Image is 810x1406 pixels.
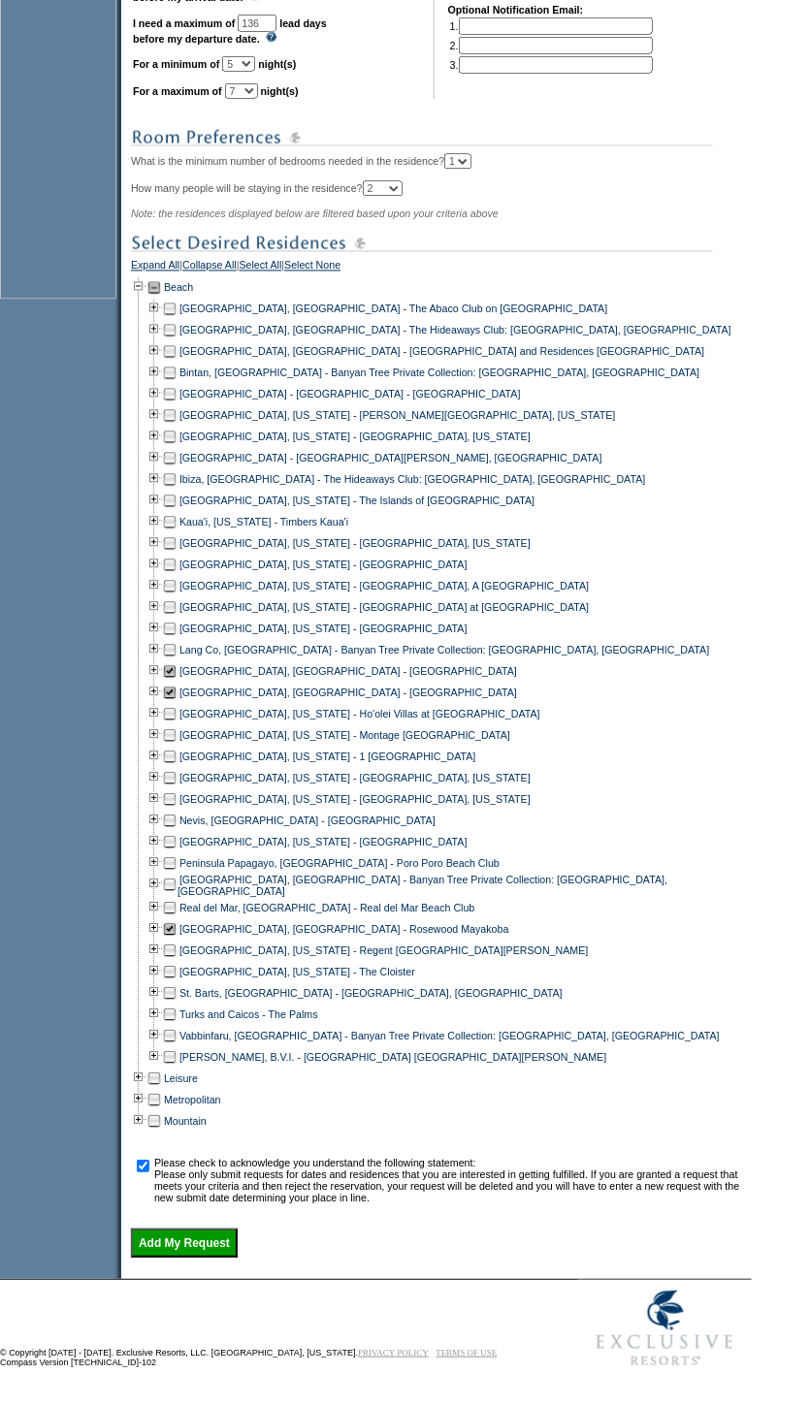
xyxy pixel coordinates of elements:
[240,260,282,277] a: Select All
[164,1116,207,1128] a: Mountain
[179,517,348,528] a: Kaua'i, [US_STATE] - Timbers Kaua'i
[179,325,731,336] a: [GEOGRAPHIC_DATA], [GEOGRAPHIC_DATA] - The Hideaways Club: [GEOGRAPHIC_DATA], [GEOGRAPHIC_DATA]
[179,967,415,978] a: [GEOGRAPHIC_DATA], [US_STATE] - The Cloister
[179,773,531,784] a: [GEOGRAPHIC_DATA], [US_STATE] - [GEOGRAPHIC_DATA], [US_STATE]
[179,815,436,827] a: Nevis, [GEOGRAPHIC_DATA] - [GEOGRAPHIC_DATA]
[450,37,653,54] td: 2.
[179,751,476,763] a: [GEOGRAPHIC_DATA], [US_STATE] - 1 [GEOGRAPHIC_DATA]
[179,367,700,379] a: Bintan, [GEOGRAPHIC_DATA] - Banyan Tree Private Collection: [GEOGRAPHIC_DATA], [GEOGRAPHIC_DATA]
[164,282,193,294] a: Beach
[179,410,616,422] a: [GEOGRAPHIC_DATA], [US_STATE] - [PERSON_NAME][GEOGRAPHIC_DATA], [US_STATE]
[133,58,219,70] b: For a minimum of
[131,260,747,277] div: | | |
[179,988,563,1000] a: St. Barts, [GEOGRAPHIC_DATA] - [GEOGRAPHIC_DATA], [GEOGRAPHIC_DATA]
[179,1031,720,1042] a: Vabbinfaru, [GEOGRAPHIC_DATA] - Banyan Tree Private Collection: [GEOGRAPHIC_DATA], [GEOGRAPHIC_DATA]
[154,1158,745,1204] td: Please check to acknowledge you understand the following statement: Please only submit requests f...
[179,1009,318,1021] a: Turks and Caicos - The Palms
[179,730,510,742] a: [GEOGRAPHIC_DATA], [US_STATE] - Montage [GEOGRAPHIC_DATA]
[578,1281,752,1378] img: Exclusive Resorts
[179,346,704,358] a: [GEOGRAPHIC_DATA], [GEOGRAPHIC_DATA] - [GEOGRAPHIC_DATA] and Residences [GEOGRAPHIC_DATA]
[179,666,517,678] a: [GEOGRAPHIC_DATA], [GEOGRAPHIC_DATA] - [GEOGRAPHIC_DATA]
[179,945,589,957] a: [GEOGRAPHIC_DATA], [US_STATE] - Regent [GEOGRAPHIC_DATA][PERSON_NAME]
[179,304,608,315] a: [GEOGRAPHIC_DATA], [GEOGRAPHIC_DATA] - The Abaco Club on [GEOGRAPHIC_DATA]
[450,56,653,74] td: 3.
[179,431,531,443] a: [GEOGRAPHIC_DATA], [US_STATE] - [GEOGRAPHIC_DATA], [US_STATE]
[179,474,646,486] a: Ibiza, [GEOGRAPHIC_DATA] - The Hideaways Club: [GEOGRAPHIC_DATA], [GEOGRAPHIC_DATA]
[179,1052,607,1064] a: [PERSON_NAME], B.V.I. - [GEOGRAPHIC_DATA] [GEOGRAPHIC_DATA][PERSON_NAME]
[133,85,222,97] b: For a maximum of
[358,1349,429,1358] a: PRIVACY POLICY
[179,903,475,914] a: Real del Mar, [GEOGRAPHIC_DATA] - Real del Mar Beach Club
[179,858,500,870] a: Peninsula Papagayo, [GEOGRAPHIC_DATA] - Poro Poro Beach Club
[131,208,499,220] span: Note: the residences displayed below are filtered based upon your criteria above
[179,837,468,848] a: [GEOGRAPHIC_DATA], [US_STATE] - [GEOGRAPHIC_DATA]
[131,1230,238,1259] input: Add My Request
[179,581,589,592] a: [GEOGRAPHIC_DATA], [US_STATE] - [GEOGRAPHIC_DATA], A [GEOGRAPHIC_DATA]
[131,126,713,150] img: subTtlRoomPreferences.gif
[179,559,468,571] a: [GEOGRAPHIC_DATA], [US_STATE] - [GEOGRAPHIC_DATA]
[131,260,179,277] a: Expand All
[266,32,277,43] img: questionMark_lightBlue.gif
[179,538,531,550] a: [GEOGRAPHIC_DATA], [US_STATE] - [GEOGRAPHIC_DATA], [US_STATE]
[450,17,653,35] td: 1.
[178,875,667,898] a: [GEOGRAPHIC_DATA], [GEOGRAPHIC_DATA] - Banyan Tree Private Collection: [GEOGRAPHIC_DATA], [GEOGRA...
[179,602,589,614] a: [GEOGRAPHIC_DATA], [US_STATE] - [GEOGRAPHIC_DATA] at [GEOGRAPHIC_DATA]
[179,924,509,936] a: [GEOGRAPHIC_DATA], [GEOGRAPHIC_DATA] - Rosewood Mayakoba
[179,709,540,720] a: [GEOGRAPHIC_DATA], [US_STATE] - Ho'olei Villas at [GEOGRAPHIC_DATA]
[437,1349,498,1358] a: TERMS OF USE
[179,389,521,400] a: [GEOGRAPHIC_DATA] - [GEOGRAPHIC_DATA] - [GEOGRAPHIC_DATA]
[179,495,535,507] a: [GEOGRAPHIC_DATA], [US_STATE] - The Islands of [GEOGRAPHIC_DATA]
[179,687,517,699] a: [GEOGRAPHIC_DATA], [GEOGRAPHIC_DATA] - [GEOGRAPHIC_DATA]
[133,17,327,45] b: lead days before my departure date.
[164,1073,198,1085] a: Leisure
[448,4,584,16] b: Optional Notification Email:
[182,260,237,277] a: Collapse All
[179,645,710,656] a: Lang Co, [GEOGRAPHIC_DATA] - Banyan Tree Private Collection: [GEOGRAPHIC_DATA], [GEOGRAPHIC_DATA]
[258,58,296,70] b: night(s)
[284,260,340,277] a: Select None
[261,85,299,97] b: night(s)
[133,17,235,29] b: I need a maximum of
[179,794,531,806] a: [GEOGRAPHIC_DATA], [US_STATE] - [GEOGRAPHIC_DATA], [US_STATE]
[179,453,602,464] a: [GEOGRAPHIC_DATA] - [GEOGRAPHIC_DATA][PERSON_NAME], [GEOGRAPHIC_DATA]
[164,1095,221,1106] a: Metropolitan
[179,623,468,635] a: [GEOGRAPHIC_DATA], [US_STATE] - [GEOGRAPHIC_DATA]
